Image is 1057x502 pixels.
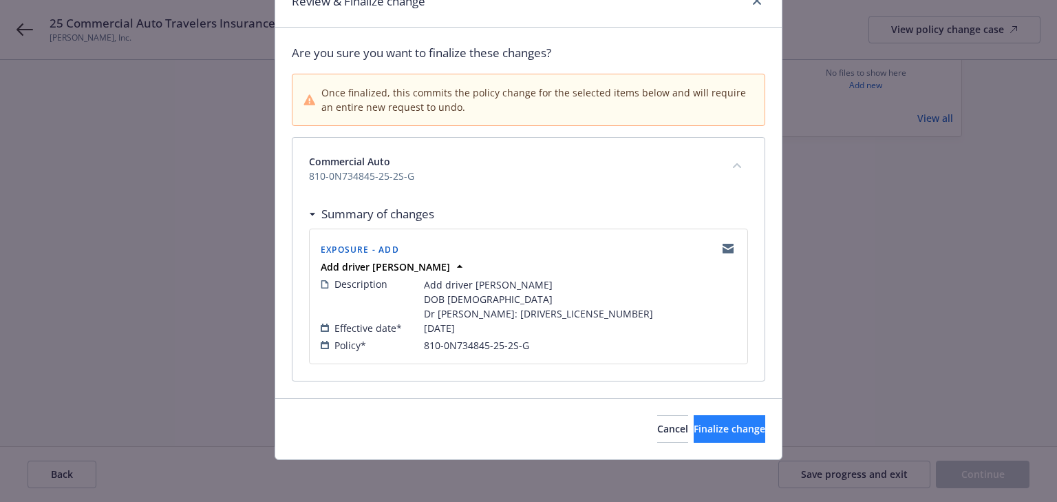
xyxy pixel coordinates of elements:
span: Cancel [657,422,688,435]
div: Summary of changes [309,205,434,223]
strong: Add driver [PERSON_NAME] [321,260,450,273]
span: Add driver [PERSON_NAME] DOB [DEMOGRAPHIC_DATA] Dr [PERSON_NAME]: [DRIVERS_LICENSE_NUMBER] [424,278,653,321]
span: Effective date* [334,321,402,335]
span: Commercial Auto [309,154,715,169]
span: [DATE] [424,321,455,335]
span: 810-0N734845-25-2S-G [309,169,715,183]
button: Finalize change [694,415,765,443]
button: Cancel [657,415,688,443]
span: Finalize change [694,422,765,435]
span: Exposure - Add [321,244,399,255]
span: Once finalized, this commits the policy change for the selected items below and will require an e... [321,85,754,114]
span: Policy* [334,338,366,353]
span: 810-0N734845-25-2S-G [424,338,529,353]
button: collapse content [726,154,748,176]
a: copyLogging [720,240,736,257]
div: Commercial Auto810-0N734845-25-2S-Gcollapse content [292,138,765,200]
h3: Summary of changes [321,205,434,223]
span: Are you sure you want to finalize these changes? [292,44,765,62]
span: Description [334,277,387,291]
